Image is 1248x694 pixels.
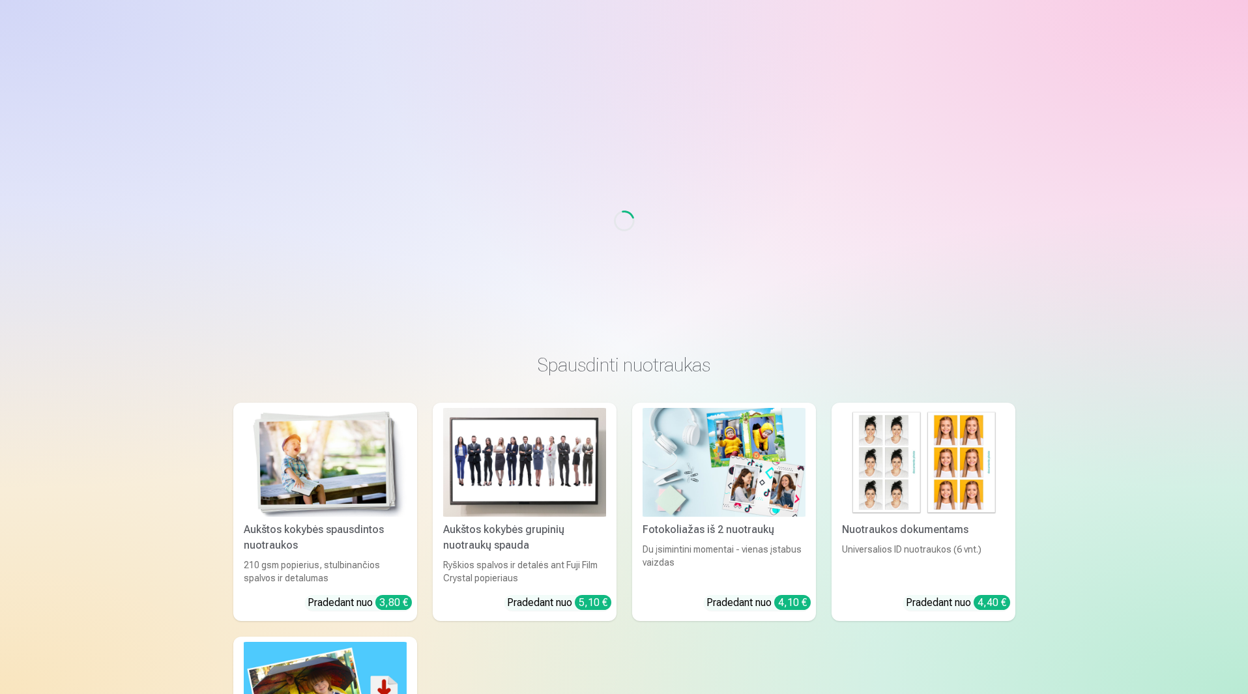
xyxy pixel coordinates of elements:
[244,353,1005,377] h3: Spausdinti nuotraukas
[239,522,412,553] div: Aukštos kokybės spausdintos nuotraukos
[832,403,1015,621] a: Nuotraukos dokumentamsNuotraukos dokumentamsUniversalios ID nuotraukos (6 vnt.)Pradedant nuo 4,40 €
[239,558,412,585] div: 210 gsm popierius, stulbinančios spalvos ir detalumas
[308,595,412,611] div: Pradedant nuo
[233,403,417,621] a: Aukštos kokybės spausdintos nuotraukos Aukštos kokybės spausdintos nuotraukos210 gsm popierius, s...
[974,595,1010,610] div: 4,40 €
[507,595,611,611] div: Pradedant nuo
[632,403,816,621] a: Fotokoliažas iš 2 nuotraukųFotokoliažas iš 2 nuotraukųDu įsimintini momentai - vienas įstabus vai...
[575,595,611,610] div: 5,10 €
[706,595,811,611] div: Pradedant nuo
[906,595,1010,611] div: Pradedant nuo
[375,595,412,610] div: 3,80 €
[837,522,1010,538] div: Nuotraukos dokumentams
[433,403,617,621] a: Aukštos kokybės grupinių nuotraukų spaudaAukštos kokybės grupinių nuotraukų spaudaRyškios spalvos...
[774,595,811,610] div: 4,10 €
[438,558,611,585] div: Ryškios spalvos ir detalės ant Fuji Film Crystal popieriaus
[637,543,811,585] div: Du įsimintini momentai - vienas įstabus vaizdas
[244,408,407,517] img: Aukštos kokybės spausdintos nuotraukos
[438,522,611,553] div: Aukštos kokybės grupinių nuotraukų spauda
[842,408,1005,517] img: Nuotraukos dokumentams
[637,522,811,538] div: Fotokoliažas iš 2 nuotraukų
[837,543,1010,585] div: Universalios ID nuotraukos (6 vnt.)
[443,408,606,517] img: Aukštos kokybės grupinių nuotraukų spauda
[643,408,805,517] img: Fotokoliažas iš 2 nuotraukų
